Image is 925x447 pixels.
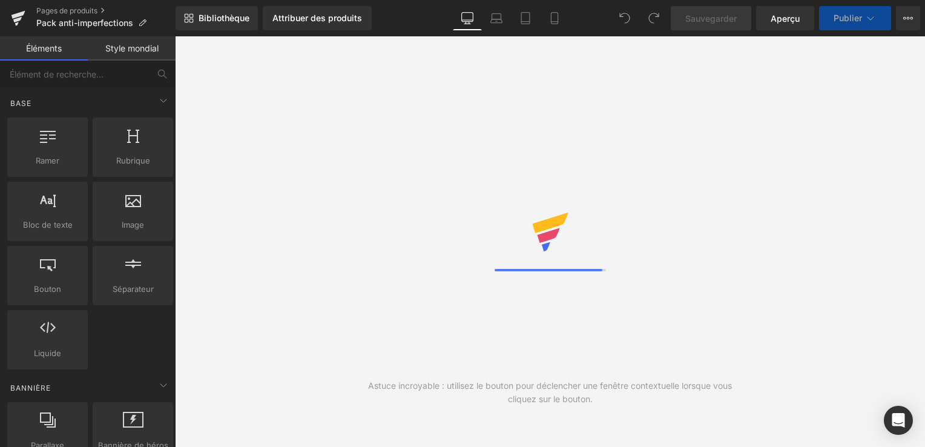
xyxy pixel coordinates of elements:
font: Ramer [36,156,59,165]
button: Publier [819,6,891,30]
font: Rubrique [116,156,150,165]
button: Undo [613,6,637,30]
span: Pack anti-imperfections [36,18,133,28]
span: Sauvegarder [685,12,737,25]
span: Publier [834,13,862,23]
button: Redo [642,6,666,30]
div: Ouvrez Intercom Messenger [884,406,913,435]
span: Bannière [9,382,52,394]
button: More [896,6,920,30]
font: Attribuer des produits [272,13,362,23]
a: Tablet [511,6,540,30]
font: Bloc de texte [23,220,73,230]
a: Mobile [540,6,569,30]
span: Bibliothèque [199,13,249,24]
a: Aperçu [756,6,814,30]
font: Bouton [34,284,61,294]
font: Image [122,220,144,230]
a: New Library [176,6,258,30]
font: Liquide [34,348,61,358]
a: Desktop [453,6,482,30]
div: Astuce incroyable : utilisez le bouton pour déclencher une fenêtre contextuelle lorsque vous cliq... [363,379,738,406]
a: Style mondial [88,36,176,61]
a: Laptop [482,6,511,30]
a: Pages de produits [36,6,176,16]
font: Séparateur [113,284,154,294]
span: Aperçu [771,12,800,25]
span: Base [9,98,33,109]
